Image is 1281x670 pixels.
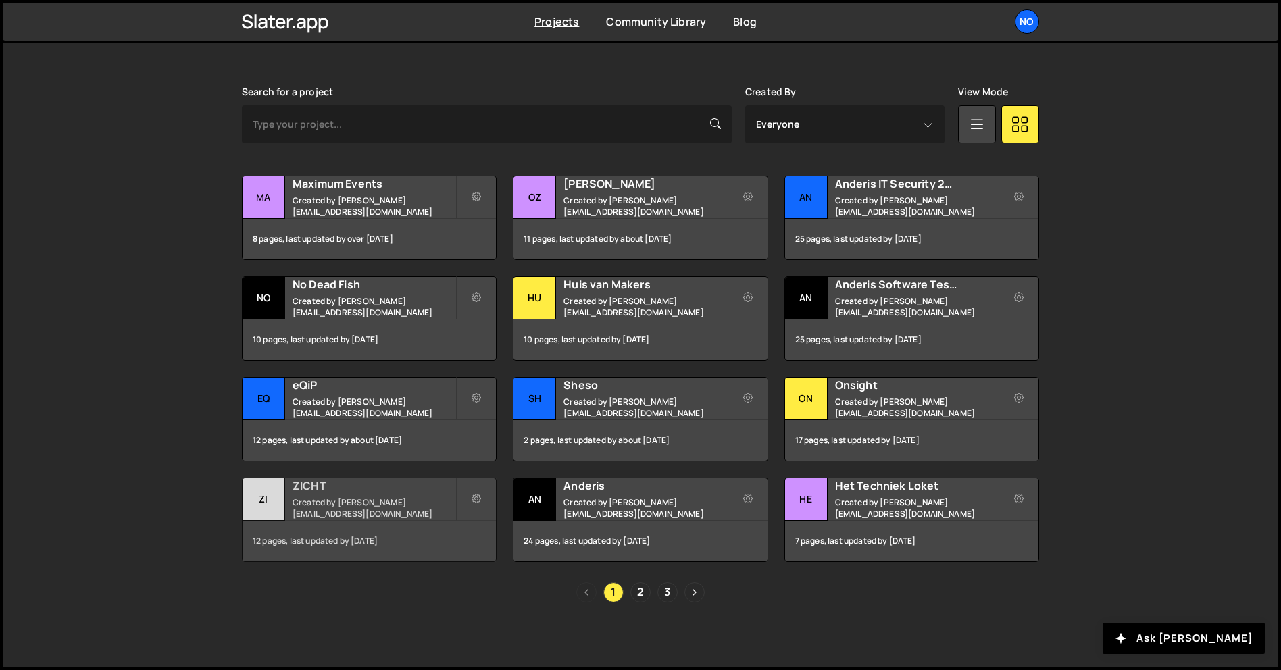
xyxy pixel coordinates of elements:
a: An Anderis Software Testing Created by [PERSON_NAME][EMAIL_ADDRESS][DOMAIN_NAME] 25 pages, last u... [784,276,1039,361]
small: Created by [PERSON_NAME][EMAIL_ADDRESS][DOMAIN_NAME] [293,295,455,318]
div: Pagination [242,582,1039,602]
a: Page 3 [657,582,678,602]
h2: Maximum Events [293,176,455,191]
small: Created by [PERSON_NAME][EMAIL_ADDRESS][DOMAIN_NAME] [293,396,455,419]
div: Sh [513,378,556,420]
small: Created by [PERSON_NAME][EMAIL_ADDRESS][DOMAIN_NAME] [835,496,998,519]
a: On Onsight Created by [PERSON_NAME][EMAIL_ADDRESS][DOMAIN_NAME] 17 pages, last updated by [DATE] [784,377,1039,461]
a: An Anderis IT Security 2025 Created by [PERSON_NAME][EMAIL_ADDRESS][DOMAIN_NAME] 25 pages, last u... [784,176,1039,260]
label: View Mode [958,86,1008,97]
h2: Sheso [563,378,726,392]
small: Created by [PERSON_NAME][EMAIL_ADDRESS][DOMAIN_NAME] [835,396,998,419]
a: Ma Maximum Events Created by [PERSON_NAME][EMAIL_ADDRESS][DOMAIN_NAME] 8 pages, last updated by o... [242,176,497,260]
small: Created by [PERSON_NAME][EMAIL_ADDRESS][DOMAIN_NAME] [563,496,726,519]
div: 8 pages, last updated by over [DATE] [243,219,496,259]
div: 25 pages, last updated by [DATE] [785,319,1038,360]
small: Created by [PERSON_NAME][EMAIL_ADDRESS][DOMAIN_NAME] [835,295,998,318]
a: eQ eQiP Created by [PERSON_NAME][EMAIL_ADDRESS][DOMAIN_NAME] 12 pages, last updated by about [DATE] [242,377,497,461]
h2: No Dead Fish [293,277,455,292]
h2: Het Techniek Loket [835,478,998,493]
a: Page 2 [630,582,651,602]
div: 11 pages, last updated by about [DATE] [513,219,767,259]
div: He [785,478,828,521]
a: He Het Techniek Loket Created by [PERSON_NAME][EMAIL_ADDRESS][DOMAIN_NAME] 7 pages, last updated ... [784,478,1039,562]
input: Type your project... [242,105,732,143]
div: No [243,277,285,319]
div: 12 pages, last updated by about [DATE] [243,420,496,461]
button: Ask [PERSON_NAME] [1103,623,1265,654]
a: Sh Sheso Created by [PERSON_NAME][EMAIL_ADDRESS][DOMAIN_NAME] 2 pages, last updated by about [DATE] [513,377,768,461]
div: OZ [513,176,556,219]
div: An [513,478,556,521]
a: ZI ZICHT Created by [PERSON_NAME][EMAIL_ADDRESS][DOMAIN_NAME] 12 pages, last updated by [DATE] [242,478,497,562]
a: An Anderis Created by [PERSON_NAME][EMAIL_ADDRESS][DOMAIN_NAME] 24 pages, last updated by [DATE] [513,478,768,562]
a: No [1015,9,1039,34]
div: On [785,378,828,420]
h2: Onsight [835,378,998,392]
div: Ma [243,176,285,219]
small: Created by [PERSON_NAME][EMAIL_ADDRESS][DOMAIN_NAME] [835,195,998,217]
h2: eQiP [293,378,455,392]
div: eQ [243,378,285,420]
a: Community Library [606,14,706,29]
small: Created by [PERSON_NAME][EMAIL_ADDRESS][DOMAIN_NAME] [293,496,455,519]
div: 7 pages, last updated by [DATE] [785,521,1038,561]
div: Hu [513,277,556,319]
div: An [785,277,828,319]
small: Created by [PERSON_NAME][EMAIL_ADDRESS][DOMAIN_NAME] [563,195,726,217]
h2: Anderis IT Security 2025 [835,176,998,191]
div: 24 pages, last updated by [DATE] [513,521,767,561]
div: 12 pages, last updated by [DATE] [243,521,496,561]
h2: Anderis Software Testing [835,277,998,292]
h2: Anderis [563,478,726,493]
a: Projects [534,14,579,29]
small: Created by [PERSON_NAME][EMAIL_ADDRESS][DOMAIN_NAME] [563,396,726,419]
h2: [PERSON_NAME] [563,176,726,191]
div: 25 pages, last updated by [DATE] [785,219,1038,259]
div: An [785,176,828,219]
a: OZ [PERSON_NAME] Created by [PERSON_NAME][EMAIL_ADDRESS][DOMAIN_NAME] 11 pages, last updated by a... [513,176,768,260]
h2: ZICHT [293,478,455,493]
div: ZI [243,478,285,521]
a: Blog [733,14,757,29]
div: 10 pages, last updated by [DATE] [513,319,767,360]
div: 17 pages, last updated by [DATE] [785,420,1038,461]
small: Created by [PERSON_NAME][EMAIL_ADDRESS][DOMAIN_NAME] [293,195,455,217]
a: Hu Huis van Makers Created by [PERSON_NAME][EMAIL_ADDRESS][DOMAIN_NAME] 10 pages, last updated by... [513,276,768,361]
div: 2 pages, last updated by about [DATE] [513,420,767,461]
h2: Huis van Makers [563,277,726,292]
label: Search for a project [242,86,333,97]
a: Next page [684,582,705,602]
label: Created By [745,86,797,97]
a: No No Dead Fish Created by [PERSON_NAME][EMAIL_ADDRESS][DOMAIN_NAME] 10 pages, last updated by [D... [242,276,497,361]
small: Created by [PERSON_NAME][EMAIL_ADDRESS][DOMAIN_NAME] [563,295,726,318]
div: 10 pages, last updated by [DATE] [243,319,496,360]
